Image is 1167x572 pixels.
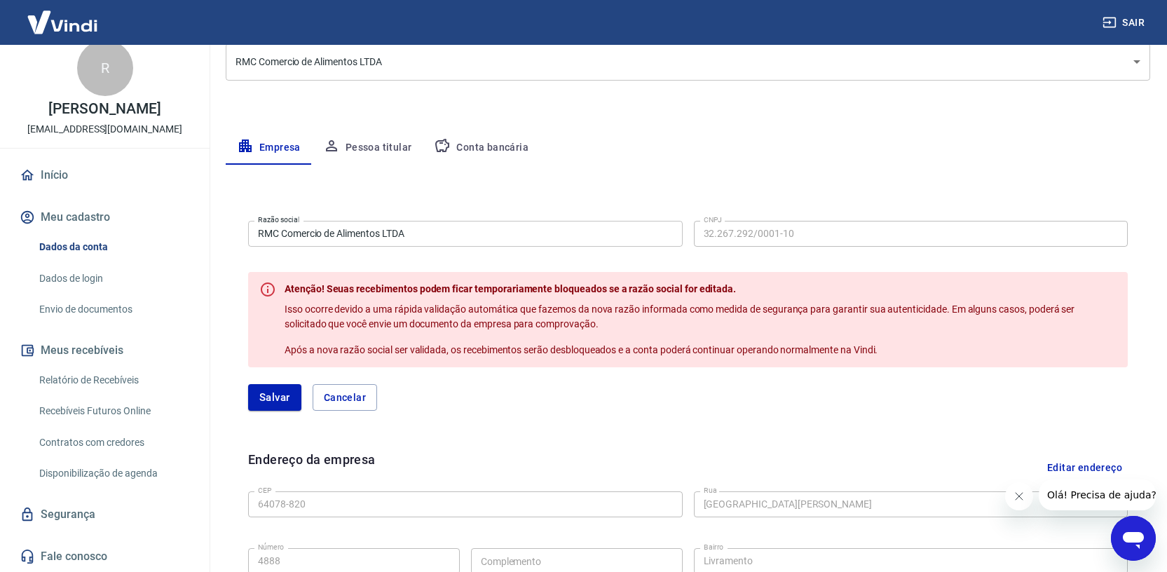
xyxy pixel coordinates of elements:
[236,37,255,48] label: Conta
[34,295,193,324] a: Envio de documentos
[77,40,133,96] div: R
[423,131,540,165] button: Conta bancária
[248,384,301,411] button: Salvar
[258,214,299,225] label: Razão social
[17,202,193,233] button: Meu cadastro
[17,160,193,191] a: Início
[17,1,108,43] img: Vindi
[17,335,193,366] button: Meus recebíveis
[226,131,312,165] button: Empresa
[285,304,1077,329] span: Isso ocorre devido a uma rápida validação automática que fazemos da nova razão informada como med...
[704,485,717,496] label: Rua
[34,366,193,395] a: Relatório de Recebíveis
[8,10,118,21] span: Olá! Precisa de ajuda?
[34,428,193,457] a: Contratos com credores
[312,131,423,165] button: Pessoa titular
[258,485,271,496] label: CEP
[258,542,284,552] label: Número
[226,43,1150,81] div: RMC Comercio de Alimentos LTDA
[285,283,736,294] span: Atenção! Seuas recebimentos podem ficar temporariamente bloqueados se a razão social for editada.
[48,102,161,116] p: [PERSON_NAME]
[1100,10,1150,36] button: Sair
[1005,482,1033,510] iframe: Fechar mensagem
[34,233,193,261] a: Dados da conta
[704,542,723,552] label: Bairro
[704,214,722,225] label: CNPJ
[1039,479,1156,510] iframe: Mensagem da empresa
[285,344,878,355] span: Após a nova razão social ser validada, os recebimentos serão desbloqueados e a conta poderá conti...
[313,384,377,411] button: Cancelar
[1042,450,1128,486] button: Editar endereço
[248,450,376,486] h6: Endereço da empresa
[1111,516,1156,561] iframe: Botão para abrir a janela de mensagens
[34,397,193,425] a: Recebíveis Futuros Online
[34,264,193,293] a: Dados de login
[17,499,193,530] a: Segurança
[27,122,182,137] p: [EMAIL_ADDRESS][DOMAIN_NAME]
[34,459,193,488] a: Disponibilização de agenda
[17,541,193,572] a: Fale conosco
